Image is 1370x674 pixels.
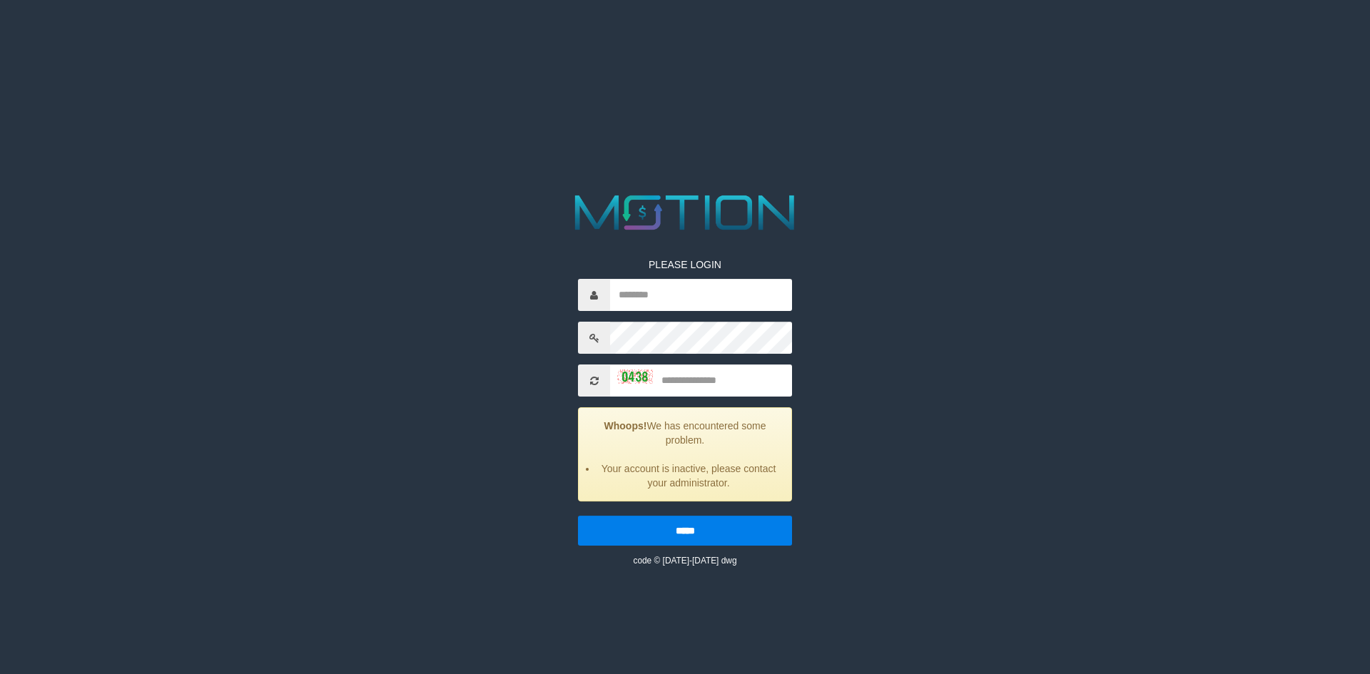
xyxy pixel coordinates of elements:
[565,189,805,236] img: MOTION_logo.png
[578,257,792,272] p: PLEASE LOGIN
[597,461,781,490] li: Your account is inactive, please contact your administrator.
[604,420,647,432] strong: Whoops!
[617,369,653,384] img: captcha
[633,556,736,566] small: code © [DATE]-[DATE] dwg
[578,407,792,501] div: We has encountered some problem.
